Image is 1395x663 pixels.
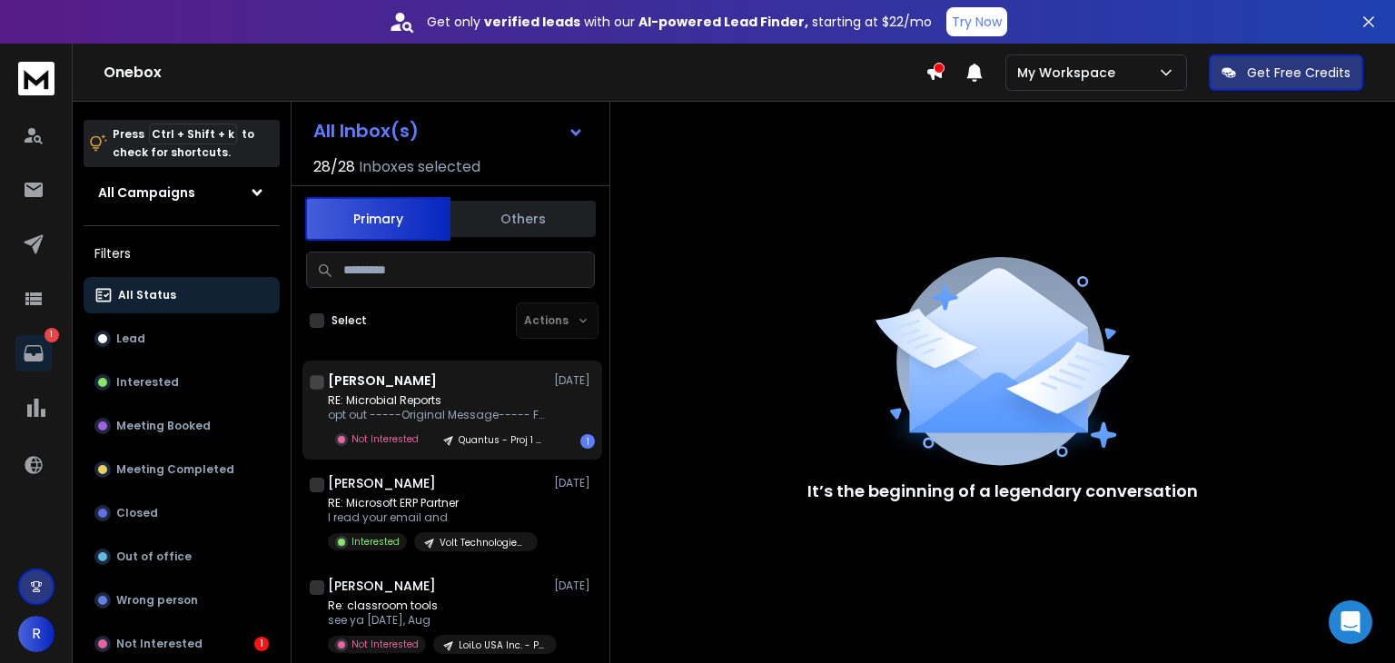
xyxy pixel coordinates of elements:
img: logo [18,62,54,95]
p: My Workspace [1017,64,1123,82]
button: Lead [84,321,280,357]
p: Re: classroom tools [328,599,546,613]
button: R [18,616,54,652]
div: Open Intercom Messenger [1329,600,1372,644]
p: Not Interested [116,637,203,651]
span: 28 / 28 [313,156,355,178]
button: All Inbox(s) [299,113,599,149]
h3: Filters [84,241,280,266]
p: Closed [116,506,158,520]
p: Try Now [952,13,1002,31]
button: Wrong person [84,582,280,618]
button: Interested [84,364,280,401]
p: Interested [351,535,400,549]
p: see ya [DATE], Aug [328,613,546,628]
p: Volt Technologies - Proj 1 - Camp 2 of 2 [440,536,527,549]
p: Get Free Credits [1247,64,1350,82]
h1: [PERSON_NAME] [328,577,436,595]
button: All Campaigns [84,174,280,211]
p: It’s the beginning of a legendary conversation [807,479,1198,504]
button: Others [450,199,596,239]
p: Quantus - Proj 1 - Camp 6 and 7 of 1.5 [459,433,546,447]
p: RE: Microbial Reports [328,393,546,408]
span: Ctrl + Shift + k [149,124,237,144]
strong: AI-powered Lead Finder, [638,13,808,31]
p: Lead [116,331,145,346]
p: Meeting Completed [116,462,234,477]
p: Not Interested [351,432,419,446]
p: Meeting Booked [116,419,211,433]
p: [DATE] [554,476,595,490]
p: RE: Microsoft ERP Partner [328,496,538,510]
p: opt out -----Original Message----- From: [328,408,546,422]
p: Interested [116,375,179,390]
button: Out of office [84,539,280,575]
p: Wrong person [116,593,198,608]
p: [DATE] [554,373,595,388]
label: Select [331,313,367,328]
h1: [PERSON_NAME] [328,371,437,390]
h1: Onebox [104,62,925,84]
button: Get Free Credits [1209,54,1363,91]
h1: All Campaigns [98,183,195,202]
p: 1 [45,328,59,342]
strong: verified leads [484,13,580,31]
p: Press to check for shortcuts. [113,125,254,162]
button: Closed [84,495,280,531]
a: 1 [15,335,52,371]
p: Not Interested [351,638,419,651]
button: Try Now [946,7,1007,36]
button: Not Interested1 [84,626,280,662]
p: Out of office [116,549,192,564]
p: All Status [118,288,176,302]
h1: All Inbox(s) [313,122,419,140]
h1: [PERSON_NAME] [328,474,436,492]
button: Primary [305,197,450,241]
button: Meeting Completed [84,451,280,488]
p: [DATE] [554,579,595,593]
p: Get only with our starting at $22/mo [427,13,932,31]
p: LoiLo USA Inc. - Proj 1 - Camp 2 of 1.5 [459,638,546,652]
p: I read your email and [328,510,538,525]
button: Meeting Booked [84,408,280,444]
button: All Status [84,277,280,313]
h3: Inboxes selected [359,156,480,178]
div: 1 [580,434,595,449]
div: 1 [254,637,269,651]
